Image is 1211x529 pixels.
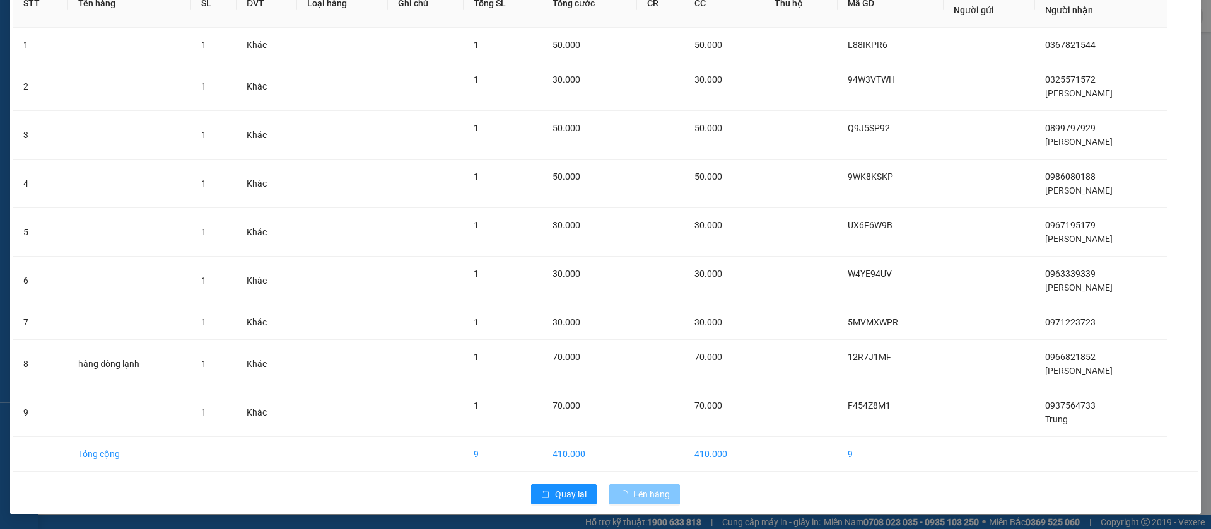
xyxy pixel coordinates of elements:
[694,40,722,50] span: 50.000
[1045,40,1096,50] span: 0367821544
[838,437,944,472] td: 9
[1045,269,1096,279] span: 0963339339
[237,305,297,340] td: Khác
[848,269,892,279] span: W4YE94UV
[609,484,680,504] button: Lên hàng
[201,81,206,91] span: 1
[848,123,890,133] span: Q9J5SP92
[13,340,68,388] td: 8
[474,171,479,182] span: 1
[1045,220,1096,230] span: 0967195179
[542,437,636,472] td: 410.000
[1045,185,1113,195] span: [PERSON_NAME]
[474,220,479,230] span: 1
[201,178,206,189] span: 1
[1045,282,1113,293] span: [PERSON_NAME]
[1045,317,1096,327] span: 0971223723
[474,400,479,410] span: 1
[954,5,994,15] span: Người gửi
[13,28,68,62] td: 1
[553,317,580,327] span: 30.000
[694,123,722,133] span: 50.000
[694,317,722,327] span: 30.000
[553,269,580,279] span: 30.000
[553,400,580,410] span: 70.000
[237,340,297,388] td: Khác
[1045,234,1113,244] span: [PERSON_NAME]
[553,220,580,230] span: 30.000
[1045,88,1113,98] span: [PERSON_NAME]
[474,317,479,327] span: 1
[553,171,580,182] span: 50.000
[555,487,587,501] span: Quay lại
[848,40,887,50] span: L88IKPR6
[848,220,892,230] span: UX6F6W9B
[201,40,206,50] span: 1
[1045,414,1068,424] span: Trung
[13,111,68,160] td: 3
[633,487,670,501] span: Lên hàng
[1045,5,1093,15] span: Người nhận
[237,111,297,160] td: Khác
[474,123,479,133] span: 1
[201,227,206,237] span: 1
[68,340,190,388] td: hàng đông lạnh
[1045,123,1096,133] span: 0899797929
[1045,366,1113,376] span: [PERSON_NAME]
[848,171,893,182] span: 9WK8KSKP
[13,208,68,257] td: 5
[474,74,479,84] span: 1
[1045,171,1096,182] span: 0986080188
[553,123,580,133] span: 50.000
[237,257,297,305] td: Khác
[1045,352,1096,362] span: 0966821852
[13,62,68,111] td: 2
[848,352,891,362] span: 12R7J1MF
[848,74,895,84] span: 94W3VTWH
[201,317,206,327] span: 1
[694,74,722,84] span: 30.000
[694,400,722,410] span: 70.000
[201,276,206,286] span: 1
[13,388,68,437] td: 9
[201,359,206,369] span: 1
[201,407,206,417] span: 1
[694,269,722,279] span: 30.000
[553,40,580,50] span: 50.000
[13,305,68,340] td: 7
[694,220,722,230] span: 30.000
[1045,400,1096,410] span: 0937564733
[201,130,206,140] span: 1
[684,437,764,472] td: 410.000
[619,490,633,499] span: loading
[474,269,479,279] span: 1
[541,490,550,500] span: rollback
[68,437,190,472] td: Tổng cộng
[1045,137,1113,147] span: [PERSON_NAME]
[237,388,297,437] td: Khác
[531,484,597,504] button: rollbackQuay lại
[474,352,479,362] span: 1
[237,62,297,111] td: Khác
[694,171,722,182] span: 50.000
[553,352,580,362] span: 70.000
[694,352,722,362] span: 70.000
[848,317,898,327] span: 5MVMXWPR
[237,28,297,62] td: Khác
[1045,74,1096,84] span: 0325571572
[237,208,297,257] td: Khác
[464,437,542,472] td: 9
[553,74,580,84] span: 30.000
[474,40,479,50] span: 1
[13,160,68,208] td: 4
[13,257,68,305] td: 6
[237,160,297,208] td: Khác
[848,400,891,410] span: F454Z8M1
